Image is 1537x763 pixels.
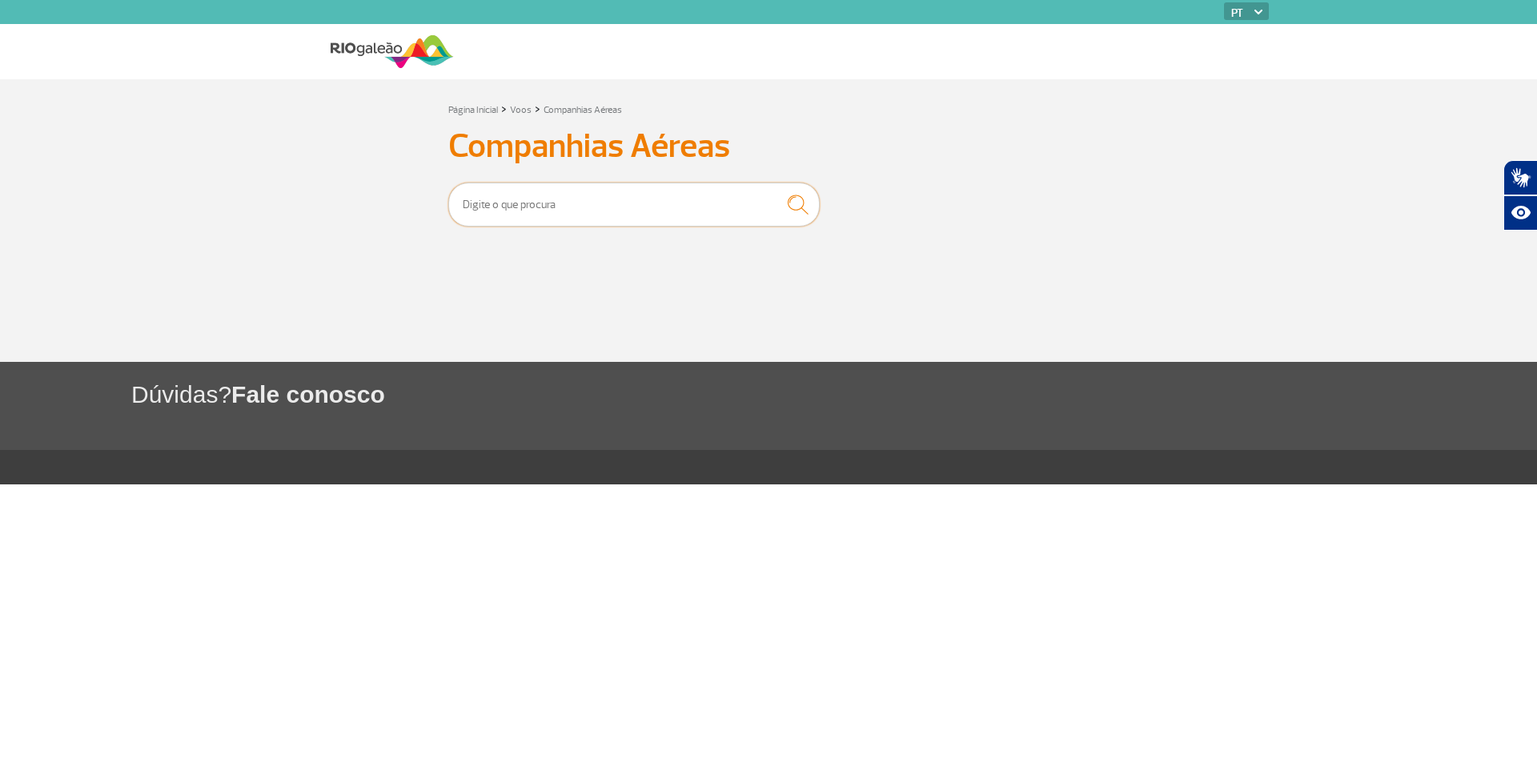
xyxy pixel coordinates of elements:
[535,99,540,118] a: >
[544,104,622,116] a: Companhias Aéreas
[501,99,507,118] a: >
[448,183,820,227] input: Digite o que procura
[448,104,498,116] a: Página Inicial
[231,381,385,408] span: Fale conosco
[131,378,1537,411] h1: Dúvidas?
[1503,160,1537,195] button: Abrir tradutor de língua de sinais.
[1503,195,1537,231] button: Abrir recursos assistivos.
[510,104,532,116] a: Voos
[1503,160,1537,231] div: Plugin de acessibilidade da Hand Talk.
[448,126,1089,167] h3: Companhias Aéreas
